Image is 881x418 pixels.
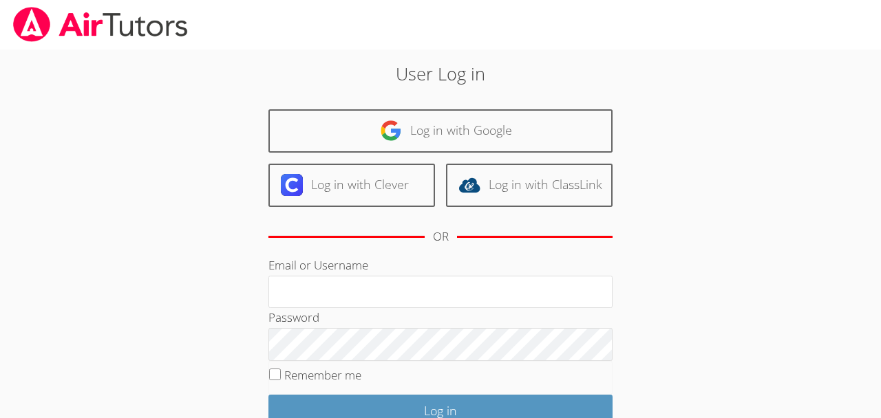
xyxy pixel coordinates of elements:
[12,7,189,42] img: airtutors_banner-c4298cdbf04f3fff15de1276eac7730deb9818008684d7c2e4769d2f7ddbe033.png
[268,164,435,207] a: Log in with Clever
[268,309,319,325] label: Password
[446,164,613,207] a: Log in with ClassLink
[433,227,449,247] div: OR
[268,109,613,153] a: Log in with Google
[458,174,480,196] img: classlink-logo-d6bb404cc1216ec64c9a2012d9dc4662098be43eaf13dc465df04b49fa7ab582.svg
[284,367,361,383] label: Remember me
[380,120,402,142] img: google-logo-50288ca7cdecda66e5e0955fdab243c47b7ad437acaf1139b6f446037453330a.svg
[281,174,303,196] img: clever-logo-6eab21bc6e7a338710f1a6ff85c0baf02591cd810cc4098c63d3a4b26e2feb20.svg
[268,257,368,273] label: Email or Username
[202,60,678,87] h2: User Log in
